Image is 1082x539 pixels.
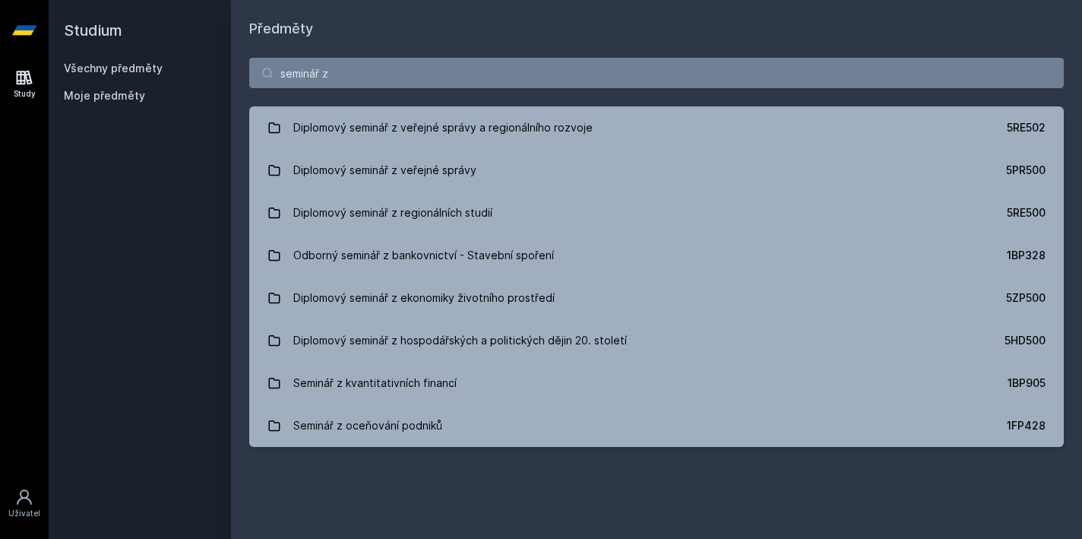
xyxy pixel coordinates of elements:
div: Diplomový seminář z hospodářských a politických dějin 20. století [293,325,627,356]
a: Uživatel [3,480,46,527]
div: Uživatel [8,508,40,519]
div: 5RE502 [1007,120,1046,135]
div: 5PR500 [1006,163,1046,178]
div: Diplomový seminář z ekonomiky životního prostředí [293,283,555,313]
div: Diplomový seminář z regionálních studií [293,198,492,228]
a: Diplomový seminář z veřejné správy a regionálního rozvoje 5RE502 [249,106,1064,149]
a: Diplomový seminář z ekonomiky životního prostředí 5ZP500 [249,277,1064,319]
div: Study [14,88,36,100]
a: Diplomový seminář z hospodářských a politických dějin 20. století 5HD500 [249,319,1064,362]
div: 1BP905 [1008,376,1046,391]
div: Diplomový seminář z veřejné správy a regionálního rozvoje [293,113,593,143]
div: 5ZP500 [1006,290,1046,306]
div: Odborný seminář z bankovnictví - Stavební spoření [293,240,554,271]
span: Moje předměty [64,88,145,103]
div: 1BP328 [1007,248,1046,263]
div: Seminář z oceňování podniků [293,411,442,441]
a: Seminář z kvantitativních financí 1BP905 [249,362,1064,404]
a: Diplomový seminář z regionálních studií 5RE500 [249,192,1064,234]
div: Seminář z kvantitativních financí [293,368,457,398]
h1: Předměty [249,18,1064,40]
a: Odborný seminář z bankovnictví - Stavební spoření 1BP328 [249,234,1064,277]
div: 5HD500 [1004,333,1046,348]
div: Diplomový seminář z veřejné správy [293,155,476,185]
div: 1FP428 [1007,418,1046,433]
a: Všechny předměty [64,62,163,75]
a: Seminář z oceňování podniků 1FP428 [249,404,1064,447]
a: Study [3,61,46,107]
input: Název nebo ident předmětu… [249,58,1064,88]
a: Diplomový seminář z veřejné správy 5PR500 [249,149,1064,192]
div: 5RE500 [1007,205,1046,220]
